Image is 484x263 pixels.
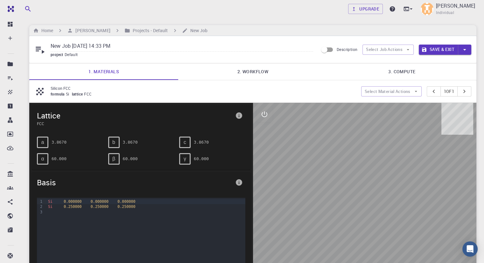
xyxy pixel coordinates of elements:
[91,204,109,209] span: 0.250000
[84,91,94,96] span: FCC
[64,199,81,204] span: 0.000000
[39,27,53,34] h6: Home
[37,199,43,204] div: 1
[13,4,35,10] span: Soporte
[130,27,168,34] h6: Projects - Default
[72,91,84,96] span: lattice
[419,45,458,55] button: Save & Exit
[348,4,383,14] a: Upgrade
[184,156,186,162] span: γ
[66,91,72,96] span: Si
[421,3,433,15] img: MARIANA SANCHEZ ROJAS
[48,199,53,204] span: Si
[184,139,186,145] span: c
[123,137,138,148] pre: 3.8670
[73,27,110,34] h6: [PERSON_NAME]
[64,204,81,209] span: 0.250000
[37,110,233,121] span: Lattice
[462,241,478,257] div: Open Intercom Messenger
[52,137,67,148] pre: 3.8670
[233,176,245,189] button: info
[337,47,357,52] span: Description
[5,6,14,12] img: logo
[65,52,81,57] span: Default
[436,2,475,10] p: [PERSON_NAME]
[178,63,327,80] a: 2. Workflow
[188,27,208,34] h6: New Job
[29,63,178,80] a: 1. Materials
[233,109,245,122] button: info
[48,204,53,209] span: Si
[37,204,43,209] div: 2
[41,156,44,162] span: α
[327,63,476,80] a: 3. Compute
[112,156,115,162] span: β
[51,85,356,91] p: Silicon FCC
[91,199,109,204] span: 0.000000
[436,10,454,16] span: Individual
[32,27,209,34] nav: breadcrumb
[427,86,472,96] div: pager
[41,139,44,145] span: a
[37,121,233,126] span: FCC
[194,137,209,148] pre: 3.8670
[51,91,66,96] span: formula
[37,210,43,215] div: 3
[194,153,209,164] pre: 60.000
[440,86,458,96] button: 1of1
[117,199,135,204] span: 0.000000
[362,45,414,55] button: Select Job Actions
[52,153,67,164] pre: 60.000
[361,86,422,96] button: Select Material Actions
[51,52,65,57] span: project
[112,139,115,145] span: b
[37,177,233,188] span: Basis
[123,153,138,164] pre: 60.000
[117,204,135,209] span: 0.250000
